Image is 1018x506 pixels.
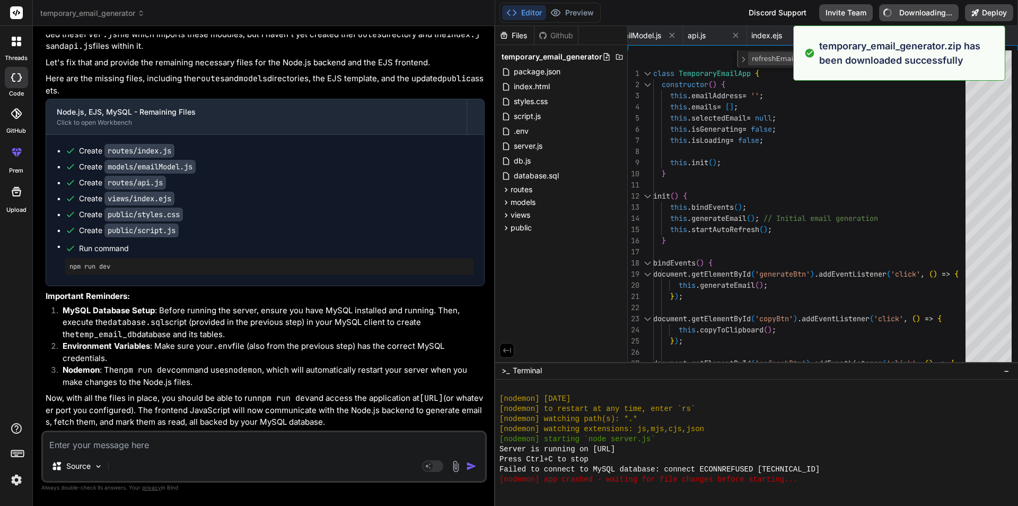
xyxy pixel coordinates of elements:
[628,235,639,246] div: 16
[933,269,937,279] span: )
[810,358,814,368] span: .
[755,68,759,78] span: {
[759,135,763,145] span: ;
[670,291,674,301] span: }
[653,258,696,268] span: bindEvents
[442,73,471,84] code: public
[691,314,751,323] span: getElementById
[806,358,810,368] span: )
[46,73,485,97] p: Here are the missing files, including the and directories, the EJS template, and the updated assets.
[763,213,878,223] span: // Initial email generation
[511,222,532,233] span: public
[229,365,262,375] code: nodemon
[670,158,687,167] span: this
[614,30,661,41] span: emailModel.js
[679,325,696,335] span: this
[6,126,26,135] label: GitHub
[887,358,916,368] span: 'click'
[708,258,713,268] span: {
[751,124,772,134] span: false
[929,358,933,368] span: )
[804,39,815,67] img: alert
[920,269,925,279] span: ,
[738,135,759,145] span: false
[628,358,639,369] div: 27
[687,213,691,223] span: .
[628,135,639,146] div: 7
[653,314,687,323] span: document
[79,225,179,236] div: Create
[63,305,155,315] strong: MySQL Database Setup
[64,41,93,52] code: api.js
[628,101,639,113] div: 4
[79,161,196,172] div: Create
[691,213,747,223] span: generateEmail
[40,8,145,19] span: temporary_email_generator
[691,158,708,167] span: init
[108,317,165,328] code: database.sql
[691,91,742,100] span: emailAddress
[513,365,542,376] span: Terminal
[674,291,679,301] span: )
[79,177,166,188] div: Create
[46,16,485,53] p: You are absolutely right! My apologies. The error occurs because I provided the file which import...
[57,118,456,127] div: Click to open Workbench
[653,269,687,279] span: document
[734,202,738,212] span: (
[759,280,763,290] span: )
[814,269,819,279] span: .
[730,135,734,145] span: =
[891,269,920,279] span: 'click'
[742,202,747,212] span: ;
[768,225,772,234] span: ;
[41,483,487,493] p: Always double-check its answers. Your in Bind
[755,113,772,123] span: null
[57,107,456,117] div: Node.js, EJS, MySQL - Remaining Files
[640,68,654,79] div: Click to collapse the range.
[640,79,654,90] div: Click to collapse the range.
[751,358,755,368] span: (
[759,225,763,234] span: (
[772,113,776,123] span: ;
[628,168,639,179] div: 10
[670,336,674,346] span: }
[737,50,959,68] div: Find / Replace
[46,99,467,134] button: Node.js, EJS, MySQL - Remaining FilesClick to open Workbench
[759,91,763,100] span: ;
[46,57,485,69] p: Let's fix that and provide the remaining necessary files for the Node.js backend and the EJS fron...
[104,144,174,158] code: routes/index.js
[628,157,639,168] div: 9
[142,484,161,491] span: privacy
[94,462,103,471] img: Pick Models
[700,258,704,268] span: )
[257,393,310,404] code: npm run dev
[670,113,687,123] span: this
[751,269,755,279] span: (
[628,124,639,135] div: 6
[819,269,887,279] span: addEventListener
[502,5,546,20] button: Editor
[814,358,882,368] span: addEventListener
[887,269,891,279] span: (
[687,225,691,234] span: .
[63,365,100,375] strong: Nodemon
[751,314,755,323] span: (
[513,110,542,123] span: script.js
[513,65,561,78] span: package.json
[683,191,687,201] span: {
[513,169,560,182] span: database.sql
[679,291,683,301] span: ;
[772,325,776,335] span: ;
[797,314,802,323] span: .
[687,124,691,134] span: .
[717,102,721,112] span: =
[942,269,950,279] span: =>
[640,191,654,202] div: Click to collapse the range.
[54,340,485,364] li: : Make sure your file (also from the previous step) has the correct MySQL credentials.
[674,191,679,201] span: )
[772,124,776,134] span: ;
[628,202,639,213] div: 13
[819,4,873,21] button: Invite Team
[738,202,742,212] span: )
[763,225,768,234] span: )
